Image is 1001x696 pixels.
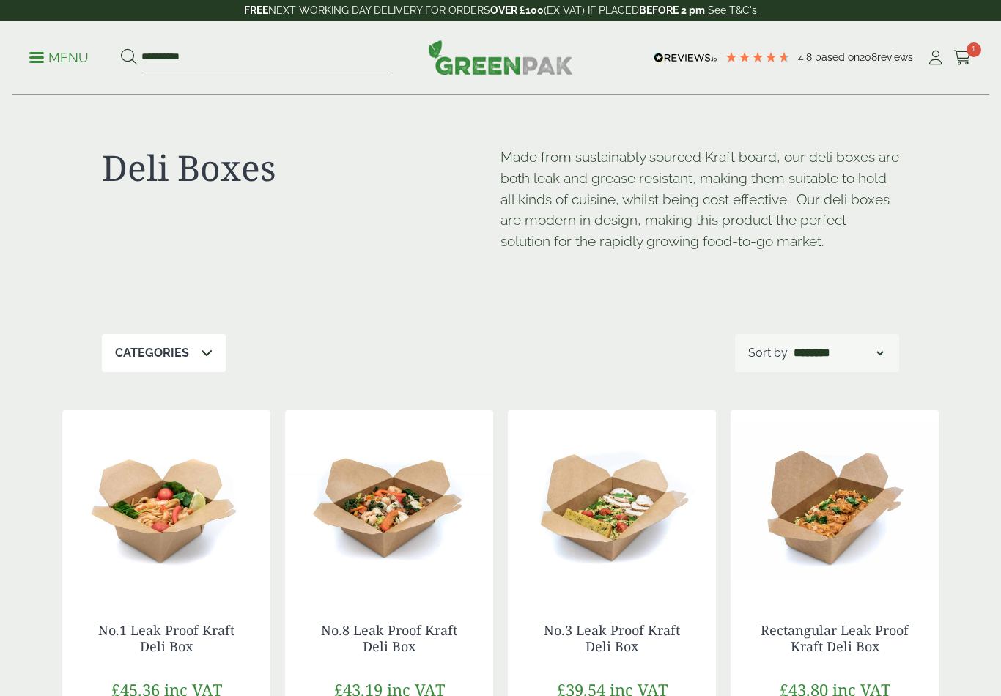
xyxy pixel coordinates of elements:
strong: FREE [244,4,268,16]
a: 1 [953,47,972,69]
a: No.8 Leak Proof Kraft Deli Box [321,621,457,655]
p: Made from sustainably sourced Kraft board, our deli boxes are both leak and grease resistant, mak... [500,147,899,252]
span: 1 [967,42,981,57]
img: GreenPak Supplies [428,40,573,75]
h1: Deli Boxes [102,147,500,189]
span: reviews [877,51,913,63]
select: Shop order [791,344,886,362]
img: Rectangle Deli Box with Chicken Curry [731,410,939,593]
img: kraft deli box [62,410,270,593]
strong: BEFORE 2 pm [639,4,705,16]
a: Rectangular Leak Proof Kraft Deli Box [761,621,909,655]
a: Menu [29,49,89,64]
p: Sort by [748,344,788,362]
a: No.3 Leak Proof Kraft Deli Box [544,621,680,655]
p: Menu [29,49,89,67]
span: 208 [860,51,877,63]
span: 4.8 [798,51,815,63]
a: No.1 Leak Proof Kraft Deli Box [98,621,234,655]
i: Cart [953,51,972,65]
img: No 3 Deli Box with Pasta Pesto Chicken Salad [508,410,716,593]
p: Categories [115,344,189,362]
img: REVIEWS.io [654,53,717,63]
i: My Account [926,51,945,65]
img: No 8 Deli Box with Prawn Chicken Stir Fry [285,410,493,593]
div: 4.79 Stars [725,51,791,64]
strong: OVER £100 [490,4,544,16]
a: See T&C's [708,4,757,16]
span: Based on [815,51,860,63]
